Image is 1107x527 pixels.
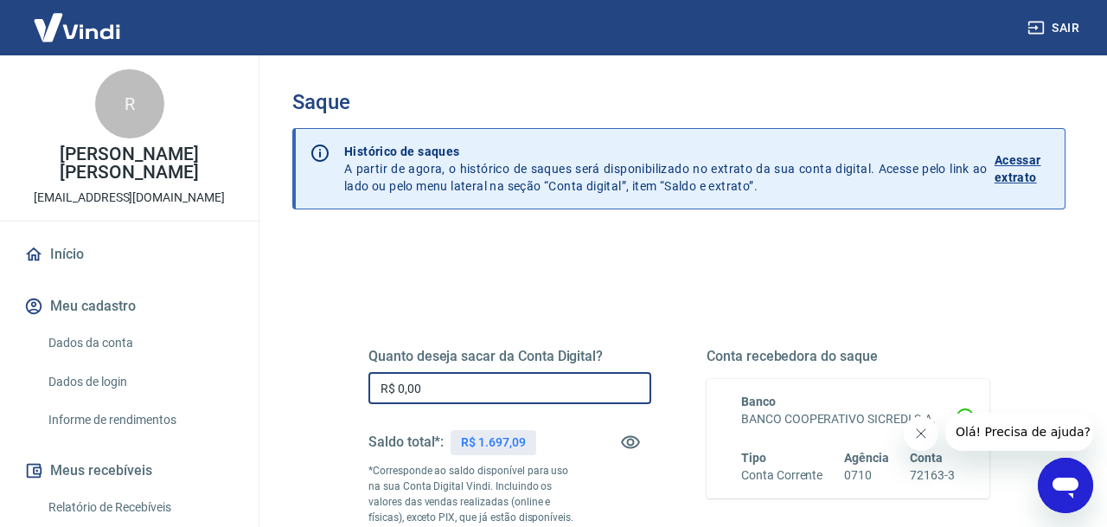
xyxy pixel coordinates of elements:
a: Relatório de Recebíveis [42,490,238,525]
h6: 72163-3 [910,466,955,485]
button: Sair [1024,12,1086,44]
a: Informe de rendimentos [42,402,238,438]
p: [PERSON_NAME] [PERSON_NAME] [14,145,245,182]
span: Conta [910,451,943,465]
p: R$ 1.697,09 [461,434,525,452]
h5: Saldo total*: [368,434,444,451]
a: Acessar extrato [995,143,1051,195]
button: Meu cadastro [21,287,238,325]
p: A partir de agora, o histórico de saques será disponibilizado no extrato da sua conta digital. Ac... [344,143,988,195]
span: Tipo [741,451,766,465]
span: Banco [741,395,776,408]
iframe: Mensagem da empresa [945,413,1093,451]
button: Meus recebíveis [21,452,238,490]
img: Vindi [21,1,133,54]
p: Histórico de saques [344,143,988,160]
iframe: Fechar mensagem [904,416,938,451]
a: Dados da conta [42,325,238,361]
h6: BANCO COOPERATIVO SICREDI S.A. [741,410,955,428]
h3: Saque [292,90,1065,114]
h5: Conta recebedora do saque [707,348,989,365]
span: Agência [844,451,889,465]
div: R [95,69,164,138]
h6: 0710 [844,466,889,485]
a: Início [21,235,238,273]
h6: Conta Corrente [741,466,822,485]
iframe: Botão para abrir a janela de mensagens [1038,458,1093,513]
p: Acessar extrato [995,151,1051,186]
h5: Quanto deseja sacar da Conta Digital? [368,348,651,365]
p: [EMAIL_ADDRESS][DOMAIN_NAME] [34,189,225,207]
a: Dados de login [42,364,238,400]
